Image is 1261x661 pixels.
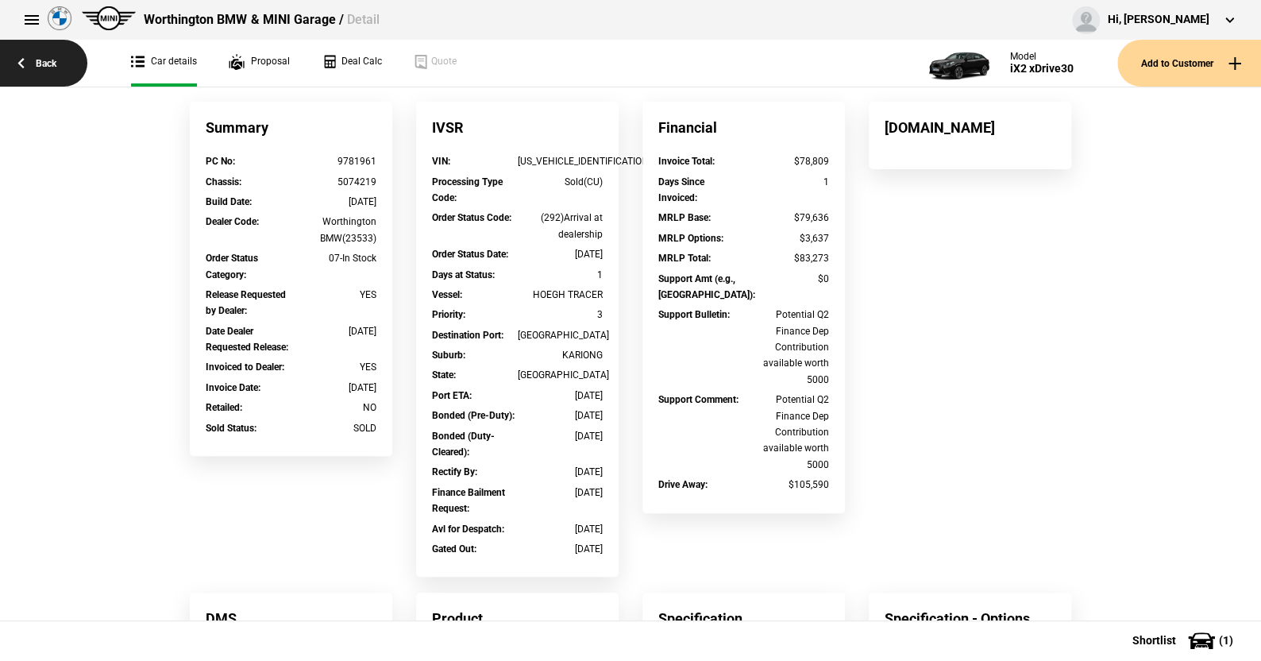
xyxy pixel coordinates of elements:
div: [DATE] [518,428,604,444]
strong: Priority : [432,309,465,320]
strong: Avl for Despatch : [432,524,504,535]
div: Hi, [PERSON_NAME] [1108,12,1209,28]
div: [GEOGRAPHIC_DATA] [518,367,604,383]
strong: Support Bulletin : [658,309,730,320]
div: 1 [518,267,604,283]
strong: Invoice Total : [658,156,715,167]
div: Potential Q2 Finance Dep Contribution available worth 5000 [744,307,830,388]
div: [DOMAIN_NAME] [869,102,1071,153]
div: Specification - Options [869,593,1071,644]
div: Specification [642,593,845,644]
div: $83,273 [744,250,830,266]
div: [GEOGRAPHIC_DATA] [518,327,604,343]
strong: Order Status Category : [206,253,258,280]
strong: Retailed : [206,402,242,413]
div: $78,809 [744,153,830,169]
a: Car details [131,40,197,87]
strong: Chassis : [206,176,241,187]
strong: Support Comment : [658,394,738,405]
div: Model [1010,51,1074,62]
strong: Sold Status : [206,423,256,434]
span: Shortlist [1132,635,1176,646]
strong: Processing Type Code : [432,176,503,203]
strong: Invoiced to Dealer : [206,361,284,373]
div: Potential Q2 Finance Dep Contribution available worth 5000 [744,392,830,473]
div: 1 [744,174,830,190]
span: ( 1 ) [1219,635,1233,646]
div: Sold(CU) [518,174,604,190]
div: [DATE] [518,388,604,404]
strong: State : [432,369,456,381]
div: $3,637 [744,230,830,246]
strong: Bonded (Duty-Cleared) : [432,431,495,458]
div: DMS [190,593,392,644]
div: $79,636 [744,210,830,226]
strong: PC No : [206,156,235,167]
strong: Rectify By : [432,466,477,477]
strong: Finance Bailment Request : [432,487,505,514]
strong: Suburb : [432,350,465,361]
div: Worthington BMW(23533) [291,214,377,246]
strong: Support Amt (e.g., [GEOGRAPHIC_DATA]) : [658,273,755,300]
strong: Drive Away : [658,479,708,490]
img: bmw.png [48,6,71,30]
div: [DATE] [518,541,604,557]
button: Add to Customer [1117,40,1261,87]
div: iX2 xDrive30 [1010,62,1074,75]
strong: Order Status Date : [432,249,508,260]
div: [DATE] [518,408,604,423]
div: 5074219 [291,174,377,190]
div: SOLD [291,420,377,436]
strong: Bonded (Pre-Duty) : [432,410,515,421]
div: $105,590 [744,477,830,493]
div: Financial [642,102,845,153]
div: Summary [190,102,392,153]
strong: MRLP Base : [658,212,711,223]
div: 9781961 [291,153,377,169]
strong: Release Requested by Dealer : [206,289,286,316]
strong: Vessel : [432,289,462,300]
div: YES [291,359,377,375]
strong: VIN : [432,156,450,167]
strong: MRLP Options : [658,233,723,244]
strong: Order Status Code : [432,212,511,223]
div: (292)Arrival at dealership [518,210,604,242]
div: NO [291,400,377,416]
div: KARIONG [518,347,604,363]
div: 07-In Stock [291,250,377,266]
div: $0 [744,271,830,287]
strong: Gated Out : [432,543,476,555]
span: Detail [346,12,379,27]
div: [DATE] [518,485,604,501]
div: [DATE] [291,380,377,396]
div: [DATE] [518,246,604,262]
strong: Date Dealer Requested Release : [206,326,288,353]
div: [US_VEHICLE_IDENTIFICATION_NUMBER] [518,153,604,169]
button: Shortlist(1) [1109,620,1261,660]
img: mini.png [82,6,136,30]
div: [DATE] [291,194,377,210]
strong: Port ETA : [432,390,472,401]
div: HOEGH TRACER [518,287,604,303]
a: Deal Calc [322,40,382,87]
div: IVSR [416,102,619,153]
strong: Dealer Code : [206,216,259,227]
div: [DATE] [518,521,604,537]
div: Product [416,593,619,644]
strong: Invoice Date : [206,382,260,393]
div: YES [291,287,377,303]
a: Proposal [229,40,290,87]
strong: MRLP Total : [658,253,711,264]
strong: Days at Status : [432,269,495,280]
strong: Build Date : [206,196,252,207]
strong: Days Since Invoiced : [658,176,704,203]
div: Worthington BMW & MINI Garage / [144,11,379,29]
strong: Destination Port : [432,330,503,341]
div: 3 [518,307,604,323]
div: [DATE] [291,323,377,339]
div: [DATE] [518,464,604,480]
